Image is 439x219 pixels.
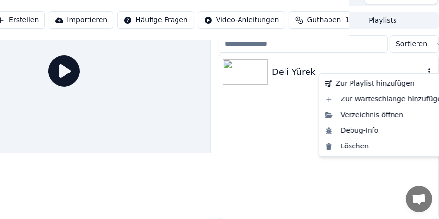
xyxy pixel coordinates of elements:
[49,11,113,29] button: Importieren
[329,13,437,27] button: Playlists
[345,15,358,25] span: 130
[272,65,424,79] div: Deli Yürek
[117,11,194,29] button: Häufige Fragen
[406,186,432,212] div: Chat öffnen
[396,39,427,49] span: Sortieren
[307,15,341,25] span: Guthaben
[198,11,285,29] button: Video-Anleitungen
[289,11,364,29] button: Guthaben130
